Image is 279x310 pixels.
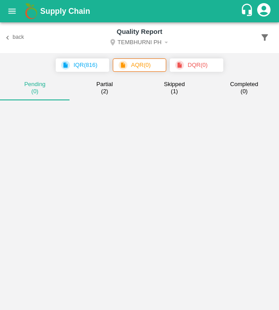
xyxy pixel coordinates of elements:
p: Partial [96,81,113,88]
img: logo [22,2,40,20]
p: Skipped [164,81,185,88]
small: ( 0 ) [31,88,38,95]
p: DQR ( 0 ) [188,61,208,70]
p: AQR ( 0 ) [131,61,151,70]
p: Completed [230,81,258,88]
button: Select DC [58,37,221,50]
span: IQR(816) [56,58,109,72]
div: customer-support [240,3,256,19]
small: ( 0 ) [241,88,248,95]
h6: Quality Report [58,26,221,37]
p: Pending [24,81,45,88]
span: AQR(0) [113,58,166,72]
button: open drawer [2,1,22,21]
div: account of current user [256,2,272,21]
small: ( 2 ) [101,88,108,95]
span: DQR(0) [170,58,223,72]
p: IQR ( 816 ) [74,61,98,70]
a: Supply Chain [40,5,240,17]
small: ( 1 ) [171,88,178,95]
b: Supply Chain [40,7,90,16]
